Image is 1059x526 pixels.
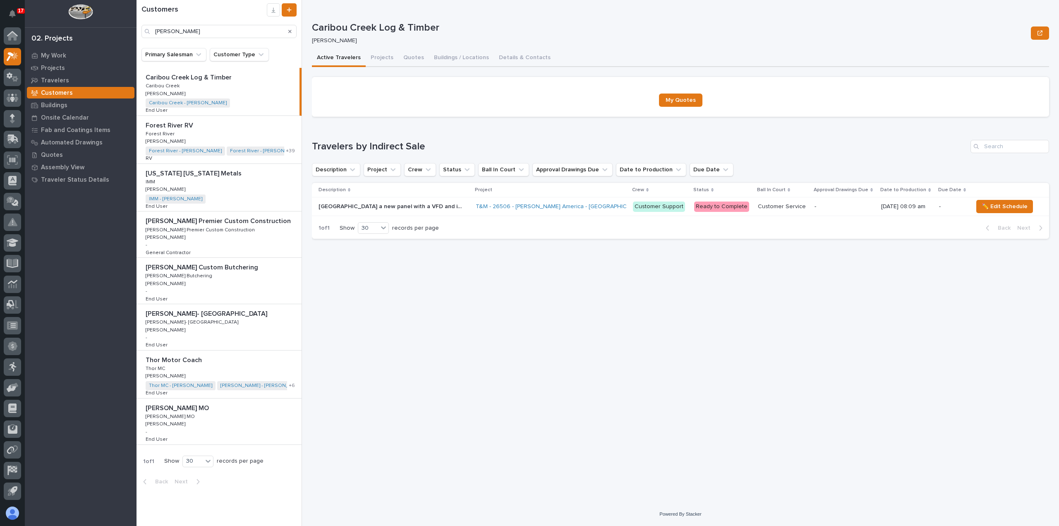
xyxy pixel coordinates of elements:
button: Approval Drawings Due [532,163,613,176]
a: Quotes [25,149,137,161]
p: End User [146,202,169,209]
p: Forest River RV [146,120,195,130]
p: End User [146,341,169,348]
span: Back [993,224,1011,232]
p: RV [146,154,154,161]
p: [PERSON_NAME] [146,420,187,427]
a: Projects [25,62,137,74]
a: Traveler Status Details [25,173,137,186]
p: Approval Drawings Due [814,185,868,195]
p: Customers [41,89,73,97]
p: Caribou Creek Log & Timber [146,72,233,82]
button: ✏️ Edit Schedule [976,200,1033,213]
a: Thor Motor CoachThor Motor Coach Thor MCThor MC [PERSON_NAME][PERSON_NAME] Thor MC - [PERSON_NAME... [137,351,302,399]
div: 30 [358,224,378,233]
p: Ball In Court [757,185,786,195]
p: - [146,429,147,435]
a: [PERSON_NAME] Custom Butchering[PERSON_NAME] Custom Butchering [PERSON_NAME] Butchering[PERSON_NA... [137,258,302,304]
p: - [146,288,147,294]
button: Next [171,478,206,485]
a: [PERSON_NAME] - [PERSON_NAME] [220,383,304,389]
p: [PERSON_NAME]- [GEOGRAPHIC_DATA] [146,308,269,318]
tr: [GEOGRAPHIC_DATA] a new panel with a VFD and installing a new motor[GEOGRAPHIC_DATA] a new panel ... [312,197,1049,216]
span: Next [1017,224,1035,232]
p: [PERSON_NAME] [146,233,187,240]
p: [PERSON_NAME] Custom Butchering [146,262,260,271]
p: Due Date [938,185,961,195]
span: My Quotes [666,97,696,103]
button: Primary Salesman [141,48,206,61]
button: Back [137,478,171,485]
p: [PERSON_NAME] [312,37,1024,44]
button: users-avatar [4,504,21,522]
div: 30 [183,457,203,466]
p: Status [693,185,709,195]
a: [PERSON_NAME] MO[PERSON_NAME] MO [PERSON_NAME] MO[PERSON_NAME] MO [PERSON_NAME][PERSON_NAME] -End... [137,399,302,445]
div: Search [970,140,1049,153]
div: Customer Support [633,202,685,212]
p: Assembly View [41,164,84,171]
p: records per page [392,225,439,232]
p: End User [146,435,169,442]
p: [US_STATE] [US_STATE] Metals [146,168,243,178]
button: Active Travelers [312,50,366,67]
button: Description [312,163,360,176]
p: [PERSON_NAME] [146,89,187,97]
input: Search [141,25,297,38]
span: Back [150,478,168,485]
button: Next [1014,224,1049,232]
p: [PERSON_NAME] MO [146,403,211,412]
p: [PERSON_NAME] [146,137,187,144]
p: Projects [41,65,65,72]
p: [PERSON_NAME] Butchering [146,271,214,279]
button: Date to Production [616,163,686,176]
p: 1 of 1 [137,452,161,472]
p: Travelers [41,77,69,84]
button: Status [439,163,475,176]
div: Ready to Complete [694,202,749,212]
div: Notifications17 [10,10,21,23]
p: Show [340,225,355,232]
p: General Contractor [146,248,192,256]
p: [PERSON_NAME] [146,279,187,287]
p: [PERSON_NAME] MO [146,412,196,420]
a: [PERSON_NAME] Premier Custom Construction[PERSON_NAME] Premier Custom Construction [PERSON_NAME] ... [137,211,302,258]
a: Powered By Stacker [659,512,701,516]
button: Ball In Court [478,163,529,176]
p: IMM [146,178,157,185]
a: Travelers [25,74,137,86]
p: Quotes [41,151,63,159]
button: Due Date [690,163,733,176]
a: [US_STATE] [US_STATE] Metals[US_STATE] [US_STATE] Metals IMMIMM [PERSON_NAME][PERSON_NAME] IMM - ... [137,164,302,212]
a: Assembly View [25,161,137,173]
button: Details & Contacts [494,50,556,67]
p: Automated Drawings [41,139,103,147]
p: Show [164,458,179,465]
p: [PERSON_NAME] [146,372,187,379]
h1: Travelers by Indirect Sale [312,141,967,153]
div: 02. Projects [31,34,73,43]
p: Traveler Status Details [41,176,109,184]
p: Project [475,185,492,195]
p: Thor MC [146,364,167,372]
p: Date to Production [880,185,926,195]
h1: Customers [141,5,267,14]
span: + 6 [289,383,295,388]
a: My Quotes [659,94,702,107]
p: [PERSON_NAME] Premier Custom Construction [146,216,292,225]
a: Forest River - [PERSON_NAME] [230,148,303,154]
p: Caribou Creek [146,82,181,89]
button: Buildings / Locations [429,50,494,67]
a: My Work [25,49,137,62]
a: Automated Drawings [25,136,137,149]
p: [PERSON_NAME] [146,326,187,333]
p: End User [146,106,169,113]
img: Workspace Logo [68,4,93,19]
a: Customers [25,86,137,99]
a: T&M - 26506 - [PERSON_NAME] America - [GEOGRAPHIC_DATA] a new panel with a VFD and installing a n... [476,203,781,210]
p: [DATE] 08:09 am [881,203,932,210]
span: Next [175,478,193,485]
button: Projects [366,50,398,67]
p: Caribou Creek - Building a new panel with a VFD and installing a new motor [319,202,465,210]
